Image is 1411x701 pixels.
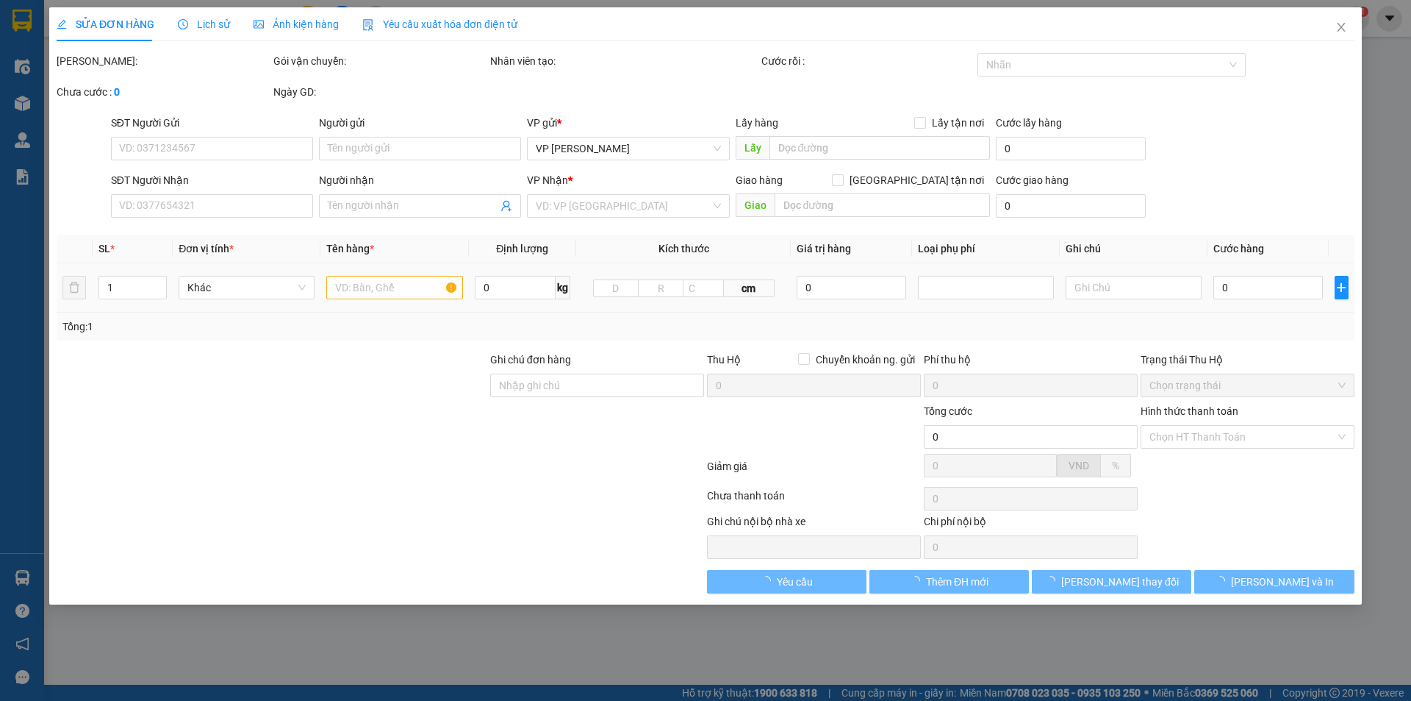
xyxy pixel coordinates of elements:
input: Dọc đường [775,193,990,217]
img: icon [362,19,374,31]
div: Tổng: 1 [62,319,545,335]
input: C [683,280,724,297]
span: VP Nghi Xuân [536,138,721,160]
label: Cước giao hàng [996,174,1069,186]
span: VP Nhận [528,174,569,186]
span: cm [724,280,774,297]
span: Chọn trạng thái [1149,374,1346,396]
span: Khác [188,277,306,299]
div: Ngày GD: [273,84,487,100]
b: 0 [114,86,120,98]
label: Ghi chú đơn hàng [490,354,571,366]
span: picture [254,19,264,29]
input: VD: Bàn, Ghế [327,276,463,299]
span: Lấy hàng [736,117,778,129]
button: Yêu cầu [707,570,866,594]
button: plus [1335,276,1349,299]
span: Yêu cầu [777,574,813,590]
span: Tên hàng [327,243,375,255]
div: [PERSON_NAME]: [57,53,270,69]
label: Cước lấy hàng [996,117,1062,129]
span: loading [761,576,777,586]
span: Lấy [736,136,769,160]
span: Đơn vị tính [179,243,234,255]
span: Lấy tận nơi [926,115,990,131]
div: Ghi chú nội bộ nhà xe [707,513,921,535]
span: Yêu cầu xuất hóa đơn điện tử [362,18,517,30]
span: close [1335,21,1347,33]
th: Loại phụ phí [912,235,1060,263]
div: Chưa cước : [57,84,270,100]
span: Định lượng [496,243,548,255]
span: loading [1045,576,1061,586]
span: Chuyển khoản ng. gửi [810,352,921,368]
div: Chưa thanh toán [705,488,922,513]
div: Nhân viên tạo: [490,53,758,69]
span: Lịch sử [178,18,230,30]
span: plus [1335,282,1348,293]
span: Kích thước [658,243,709,255]
th: Ghi chú [1060,235,1207,263]
button: [PERSON_NAME] và In [1195,570,1354,594]
button: [PERSON_NAME] thay đổi [1032,570,1191,594]
span: Giao [736,193,775,217]
span: Cước hàng [1214,243,1265,255]
span: Thu Hộ [707,354,741,366]
div: Giảm giá [705,458,922,484]
span: loading [1215,576,1231,586]
div: Cước rồi : [761,53,975,69]
button: delete [62,276,86,299]
span: Giao hàng [736,174,783,186]
span: Giá trị hàng [797,243,852,255]
span: loading [910,576,926,586]
span: clock-circle [178,19,188,29]
span: SL [98,243,110,255]
input: Dọc đường [769,136,990,160]
span: SỬA ĐƠN HÀNG [57,18,154,30]
div: VP gửi [528,115,730,131]
span: Tổng cước [924,405,972,417]
input: Ghi Chú [1066,276,1202,299]
span: Ảnh kiện hàng [254,18,339,30]
div: Trạng thái Thu Hộ [1141,352,1354,368]
div: Chi phí nội bộ [924,513,1138,535]
span: Thêm ĐH mới [926,574,988,590]
input: Cước giao hàng [996,194,1146,218]
span: edit [57,19,67,29]
button: Thêm ĐH mới [869,570,1029,594]
div: Phí thu hộ [924,352,1138,374]
div: Gói vận chuyển: [273,53,487,69]
span: kg [556,276,570,299]
span: [PERSON_NAME] thay đổi [1061,574,1179,590]
div: Người nhận [319,172,521,188]
span: [PERSON_NAME] và In [1231,574,1334,590]
input: R [638,280,683,297]
div: Người gửi [319,115,521,131]
span: VND [1069,460,1089,472]
span: % [1112,460,1119,472]
span: user-add [501,200,513,212]
div: SĐT Người Nhận [111,172,313,188]
span: [GEOGRAPHIC_DATA] tận nơi [844,172,990,188]
input: Ghi chú đơn hàng [490,374,704,397]
label: Hình thức thanh toán [1141,405,1238,417]
input: Cước lấy hàng [996,137,1146,160]
div: SĐT Người Gửi [111,115,313,131]
button: Close [1321,7,1362,49]
input: D [593,280,639,297]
